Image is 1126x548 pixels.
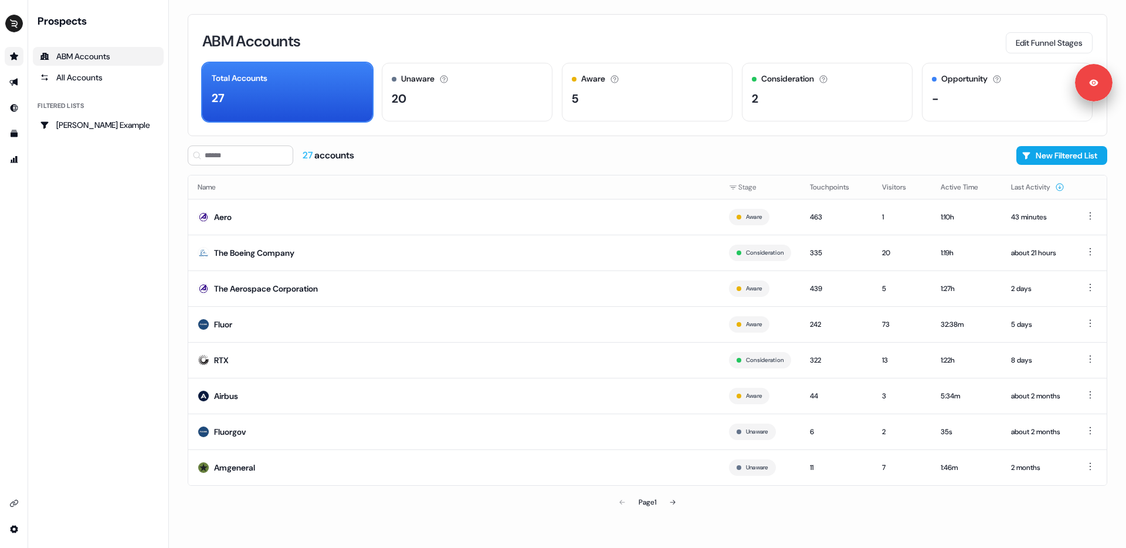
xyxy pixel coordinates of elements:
div: Total Accounts [212,72,267,84]
div: 5 [882,283,922,295]
h3: ABM Accounts [202,33,300,49]
a: Go to outbound experience [5,73,23,92]
button: New Filtered List [1016,146,1107,165]
button: Consideration [746,355,784,366]
div: 1:46m [941,462,992,473]
div: 32:38m [941,319,992,330]
a: Go to Ryan Example [33,116,164,134]
div: 20 [392,90,406,107]
div: about 2 months [1011,426,1064,438]
div: Fluor [214,319,232,330]
div: The Aerospace Corporation [214,283,318,295]
div: Aero [214,211,232,223]
div: 1:19h [941,247,992,259]
div: RTX [214,354,229,366]
div: 322 [810,354,863,366]
a: ABM Accounts [33,47,164,66]
div: Opportunity [941,73,988,85]
div: about 21 hours [1011,247,1064,259]
div: 44 [810,390,863,402]
div: 1:10h [941,211,992,223]
div: ABM Accounts [40,50,157,62]
div: The Boeing Company [214,247,294,259]
div: Aware [581,73,605,85]
a: All accounts [33,68,164,87]
div: Fluorgov [214,426,246,438]
div: 242 [810,319,863,330]
div: 2 [882,426,922,438]
a: Go to templates [5,124,23,143]
div: 439 [810,283,863,295]
div: Unaware [401,73,435,85]
div: 2 months [1011,462,1064,473]
a: Go to integrations [5,494,23,513]
div: Page 1 [639,496,656,508]
div: 11 [810,462,863,473]
button: Aware [746,212,762,222]
div: Airbus [214,390,238,402]
button: Touchpoints [810,177,863,198]
div: 5 days [1011,319,1064,330]
div: 2 [752,90,758,107]
th: Name [188,175,720,199]
button: Edit Funnel Stages [1006,32,1093,53]
div: [PERSON_NAME] Example [40,119,157,131]
div: 1:27h [941,283,992,295]
div: 35s [941,426,992,438]
button: Visitors [882,177,920,198]
button: Unaware [746,427,768,437]
div: about 2 months [1011,390,1064,402]
button: Consideration [746,248,784,258]
div: 1 [882,211,922,223]
div: 2 days [1011,283,1064,295]
a: Go to integrations [5,520,23,539]
div: Prospects [38,14,164,28]
div: 335 [810,247,863,259]
div: 73 [882,319,922,330]
div: 13 [882,354,922,366]
div: 1:22h [941,354,992,366]
a: Go to Inbound [5,99,23,117]
div: 463 [810,211,863,223]
div: 8 days [1011,354,1064,366]
div: Filtered lists [38,101,84,111]
a: Go to attribution [5,150,23,169]
div: Stage [729,181,791,193]
div: - [932,90,939,107]
div: All Accounts [40,72,157,83]
div: Amgeneral [214,462,255,473]
button: Aware [746,391,762,401]
div: 3 [882,390,922,402]
button: Aware [746,319,762,330]
div: 5:34m [941,390,992,402]
div: 43 minutes [1011,211,1064,223]
div: 20 [882,247,922,259]
div: accounts [303,149,354,162]
div: 5 [572,90,578,107]
a: Go to prospects [5,47,23,66]
div: Consideration [761,73,814,85]
div: 7 [882,462,922,473]
button: Unaware [746,462,768,473]
span: 27 [303,149,314,161]
button: Aware [746,283,762,294]
button: Last Activity [1011,177,1064,198]
button: Active Time [941,177,992,198]
div: 27 [212,89,225,107]
div: 6 [810,426,863,438]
